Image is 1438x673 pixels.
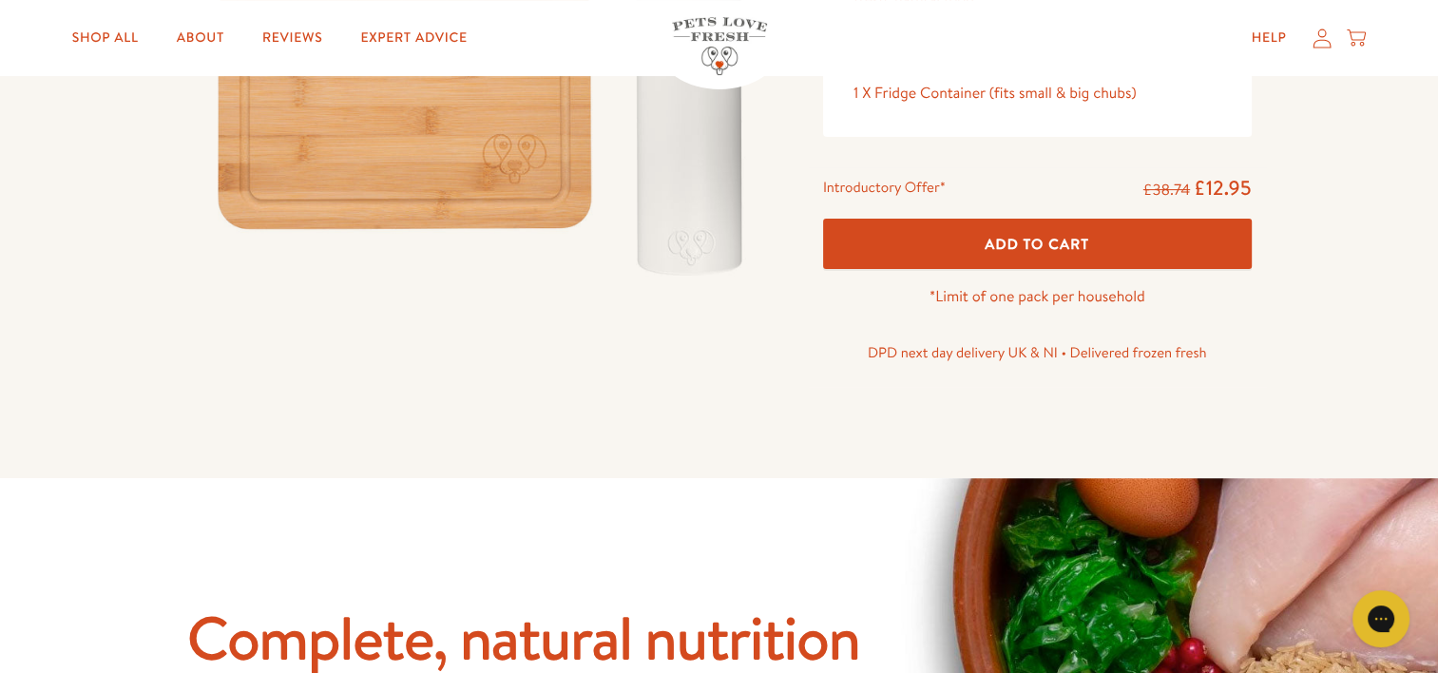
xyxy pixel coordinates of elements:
[1237,19,1302,57] a: Help
[985,234,1089,254] span: Add To Cart
[1194,174,1252,202] span: £12.95
[823,219,1252,269] button: Add To Cart
[823,340,1252,365] p: DPD next day delivery UK & NI • Delivered frozen fresh
[247,19,337,57] a: Reviews
[1343,584,1419,654] iframe: Gorgias live chat messenger
[672,17,767,75] img: Pets Love Fresh
[823,175,946,203] div: Introductory Offer*
[1143,180,1190,201] s: £38.74
[853,81,1221,106] div: 1 X Fridge Container (fits small & big chubs)
[823,284,1252,310] p: *Limit of one pack per household
[162,19,240,57] a: About
[345,19,482,57] a: Expert Advice
[853,57,1040,78] span: 1 X Bamboo Chopping Board
[57,19,154,57] a: Shop All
